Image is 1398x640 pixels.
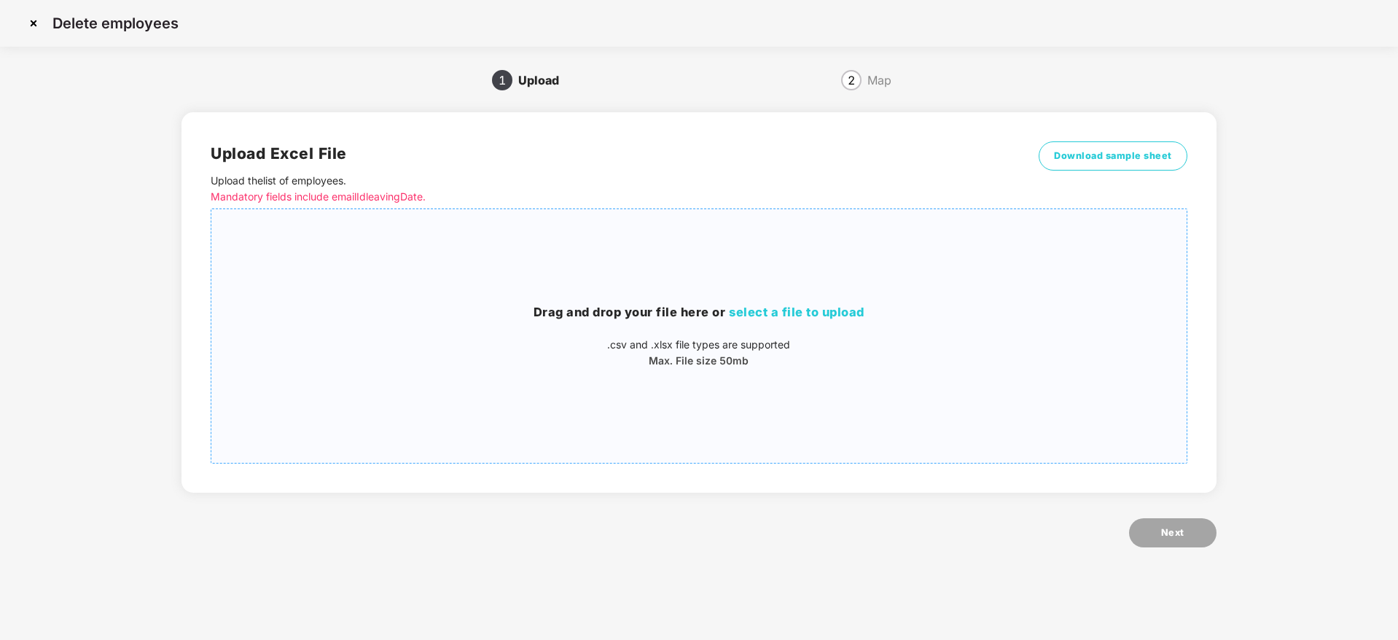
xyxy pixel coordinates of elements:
[1039,141,1187,171] button: Download sample sheet
[211,353,1186,369] p: Max. File size 50mb
[729,305,864,319] span: select a file to upload
[52,15,179,32] p: Delete employees
[518,69,571,92] div: Upload
[867,69,891,92] div: Map
[1054,149,1172,163] span: Download sample sheet
[211,209,1186,463] span: Drag and drop your file here orselect a file to upload.csv and .xlsx file types are supportedMax....
[848,74,855,86] span: 2
[211,141,983,165] h2: Upload Excel File
[211,303,1186,322] h3: Drag and drop your file here or
[499,74,506,86] span: 1
[211,189,983,205] p: Mandatory fields include emailId leavingDate.
[211,173,983,205] p: Upload the list of employees .
[22,12,45,35] img: svg+xml;base64,PHN2ZyBpZD0iQ3Jvc3MtMzJ4MzIiIHhtbG5zPSJodHRwOi8vd3d3LnczLm9yZy8yMDAwL3N2ZyIgd2lkdG...
[211,337,1186,353] p: .csv and .xlsx file types are supported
